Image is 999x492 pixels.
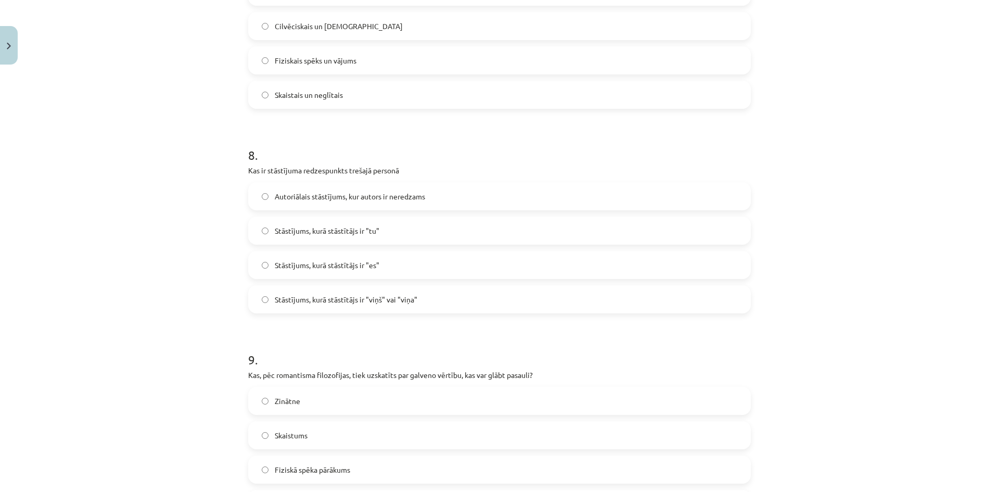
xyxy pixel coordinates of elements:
[262,57,268,64] input: Fiziskais spēks un vājums
[275,294,417,305] span: Stāstījums, kurā stāstītājs ir "viņš" vai "viņa"
[248,370,751,381] p: Kas, pēc romantisma filozofijas, tiek uzskatīts par galveno vērtību, kas var glābt pasauli?
[275,191,425,202] span: Autoriālais stāstījums, kur autors ir neredzams
[262,398,268,405] input: Zinātne
[262,23,268,30] input: Cilvēciskais un [DEMOGRAPHIC_DATA]
[262,296,268,303] input: Stāstījums, kurā stāstītājs ir "viņš" vai "viņa"
[248,334,751,367] h1: 9 .
[262,466,268,473] input: Fiziskā spēka pārākums
[275,396,300,407] span: Zinātne
[262,228,268,234] input: Stāstījums, kurā stāstītājs ir "tu"
[262,92,268,98] input: Skaistais un neglītais
[275,21,403,32] span: Cilvēciskais un [DEMOGRAPHIC_DATA]
[275,464,350,475] span: Fiziskā spēka pārākums
[275,225,379,236] span: Stāstījums, kurā stāstītājs ir "tu"
[275,55,356,66] span: Fiziskais spēks un vājums
[7,43,11,49] img: icon-close-lesson-0947bae3869378f0d4975bcd49f059093ad1ed9edebbc8119c70593378902aed.svg
[262,193,268,200] input: Autoriālais stāstījums, kur autors ir neredzams
[275,430,308,441] span: Skaistums
[248,130,751,162] h1: 8 .
[275,260,379,271] span: Stāstījums, kurā stāstītājs ir "es"
[275,90,343,100] span: Skaistais un neglītais
[262,432,268,439] input: Skaistums
[248,165,751,176] p: Kas ir stāstījuma redzespunkts trešajā personā
[262,262,268,269] input: Stāstījums, kurā stāstītājs ir "es"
